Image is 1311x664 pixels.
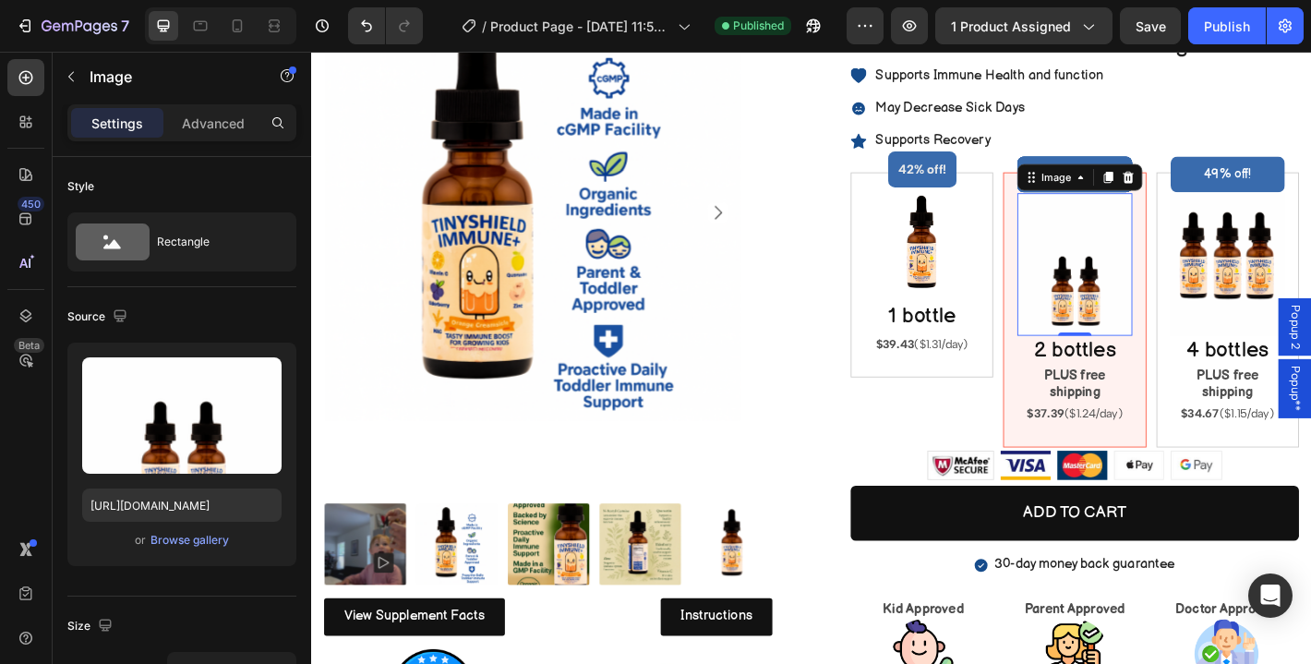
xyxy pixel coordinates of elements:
p: ($1.15/day) [954,390,1076,413]
p: ($1.31/day) [615,313,738,336]
p: Advanced [182,114,245,133]
button: Publish [1188,7,1266,44]
span: Published [733,18,784,34]
div: Style [67,178,94,195]
a: Instructions [387,606,511,647]
a: View Supplement Facts [14,606,214,647]
span: / [482,17,487,36]
pre: 45% off! [809,116,883,156]
button: 1 product assigned [935,7,1113,44]
img: gempages_560807745335329877-85493bf0-6967-4e6a-ab4d-6e62b6948415.png [782,157,908,316]
div: Source [67,305,131,330]
strong: $37.39 [792,393,834,409]
strong: $39.43 [625,317,668,332]
pre: 42% off! [639,111,715,151]
div: 450 [18,197,44,211]
input: https://example.com/image.jpg [82,489,282,522]
span: Save [1136,18,1166,34]
span: Popup 2 [1080,281,1099,330]
button: Carousel Next Arrow [439,167,461,189]
button: ADD to cart [597,481,1094,543]
p: Doctor Approved [935,606,1092,633]
div: Size [67,614,116,639]
div: Rectangle [157,221,270,263]
button: Save [1120,7,1181,44]
p: PLUS free shipping [954,351,1076,386]
p: Settings [91,114,143,133]
h2: 4 bottles [952,315,1078,349]
p: Image [90,66,247,88]
p: 7 [121,15,129,37]
button: Browse gallery [150,531,230,549]
strong: PLUS free shipping [812,351,880,386]
img: preview-image [82,357,282,474]
span: or [135,529,146,551]
pre: 49% off! [978,116,1052,156]
p: Instructions [409,613,488,640]
div: Open Intercom Messenger [1248,573,1293,618]
p: Supports Recovery [625,90,877,109]
div: ADD to cart [788,501,903,524]
p: Supports Immune Health and function [625,18,877,37]
span: Product Page - [DATE] 11:50:30 [490,17,670,36]
div: Image [805,131,845,148]
img: gempages_560807745335329877-9cc80d41-8734-4edd-98d0-681f18c158ee.png [952,157,1078,316]
p: View Supplement Facts [36,613,192,640]
span: 1 product assigned [951,17,1071,36]
iframe: Design area [311,52,1311,664]
div: Undo/Redo [348,7,423,44]
p: Kid Approved [599,606,756,633]
div: Browse gallery [150,532,229,549]
button: 7 [7,7,138,44]
h2: 2 bottles [782,315,908,349]
p: ($1.24/day) [784,390,907,413]
p: 30-day money back guarantee [757,560,956,579]
h2: 1 bottle [613,277,740,311]
div: Publish [1204,17,1250,36]
p: Parent Approved [767,606,924,633]
strong: $34.67 [963,393,1005,409]
img: gempages_560807745335329877-c249fc1a-65a5-46ff-a8ea-8759d814b783.png [613,151,740,277]
div: Beta [14,338,44,353]
p: May Decrease Sick Days [625,54,877,73]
